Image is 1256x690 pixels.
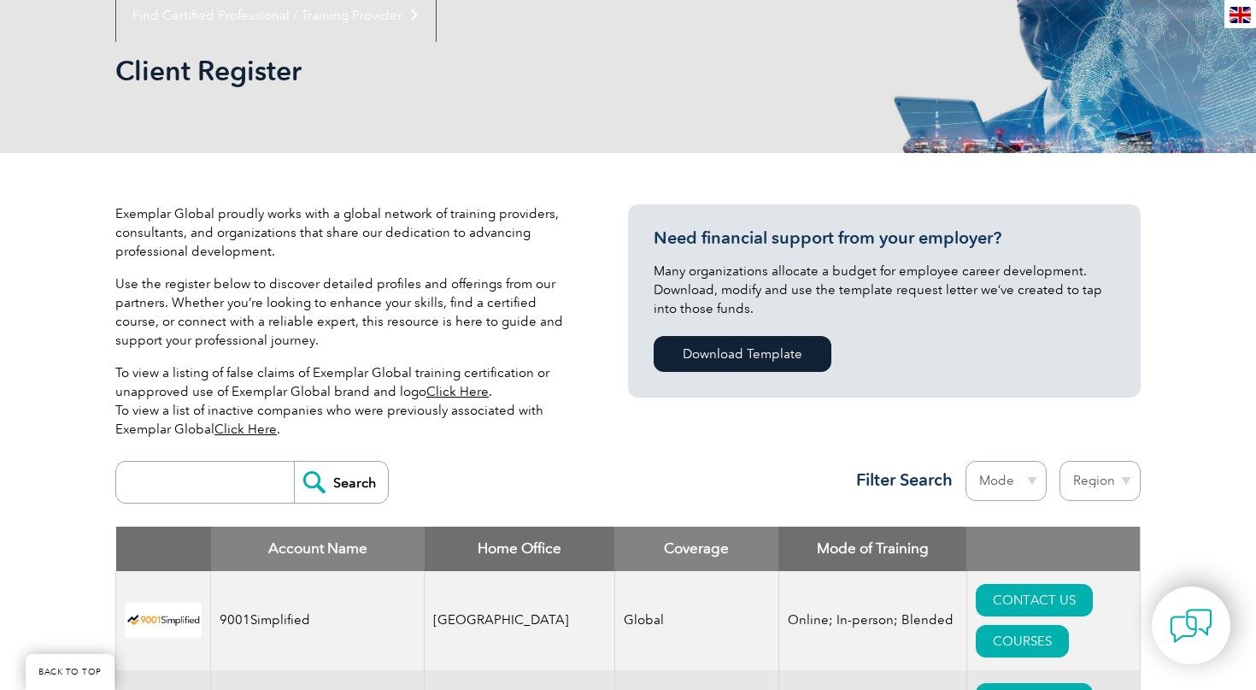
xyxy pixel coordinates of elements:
[614,527,778,571] th: Coverage: activate to sort column ascending
[654,262,1115,318] p: Many organizations allocate a budget for employee career development. Download, modify and use th...
[966,527,1140,571] th: : activate to sort column ascending
[654,227,1115,249] h3: Need financial support from your employer?
[976,584,1093,616] a: CONTACT US
[778,527,966,571] th: Mode of Training: activate to sort column ascending
[211,571,425,670] td: 9001Simplified
[115,57,833,85] h2: Client Register
[425,571,615,670] td: [GEOGRAPHIC_DATA]
[211,527,425,571] th: Account Name: activate to sort column descending
[125,603,202,638] img: 37c9c059-616f-eb11-a812-002248153038-logo.png
[976,625,1069,658] a: COURSES
[115,204,577,261] p: Exemplar Global proudly works with a global network of training providers, consultants, and organ...
[654,336,831,372] a: Download Template
[426,384,489,399] a: Click Here
[425,527,615,571] th: Home Office: activate to sort column ascending
[1230,7,1251,23] img: en
[294,462,388,503] input: Search
[614,571,778,670] td: Global
[26,654,114,690] a: BACK TO TOP
[778,571,966,670] td: Online; In-person; Blended
[115,274,577,350] p: Use the register below to discover detailed profiles and offerings from our partners. Whether you...
[846,469,953,491] h3: Filter Search
[214,422,277,437] a: Click Here
[115,363,577,439] p: To view a listing of false claims of Exemplar Global training certification or unapproved use of ...
[1170,604,1212,647] img: contact-chat.png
